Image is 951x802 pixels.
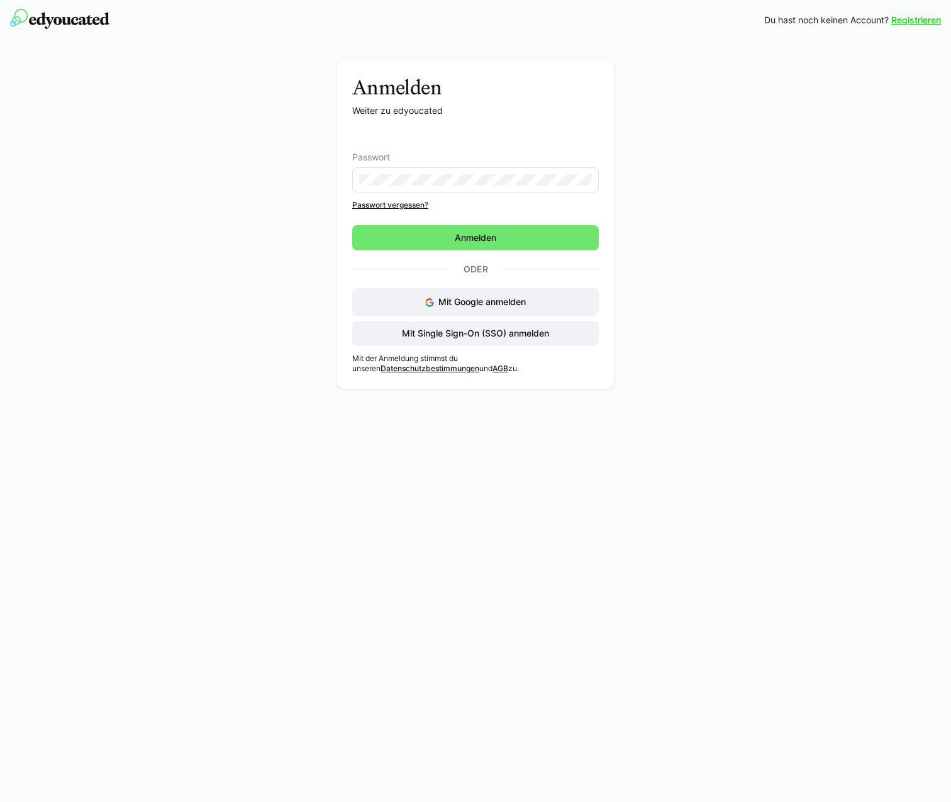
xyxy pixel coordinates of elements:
[381,364,479,373] a: Datenschutzbestimmungen
[352,225,599,250] button: Anmelden
[352,75,599,99] h3: Anmelden
[891,14,941,26] a: Registrieren
[352,288,599,316] button: Mit Google anmelden
[352,321,599,346] button: Mit Single Sign-On (SSO) anmelden
[352,152,390,162] span: Passwort
[400,327,551,340] span: Mit Single Sign-On (SSO) anmelden
[764,14,889,26] span: Du hast noch keinen Account?
[453,231,498,244] span: Anmelden
[10,9,109,29] img: edyoucated
[445,260,506,278] p: Oder
[438,296,526,307] span: Mit Google anmelden
[352,354,599,374] p: Mit der Anmeldung stimmst du unseren und zu.
[492,364,508,373] a: AGB
[352,104,599,117] p: Weiter zu edyoucated
[352,200,599,210] a: Passwort vergessen?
